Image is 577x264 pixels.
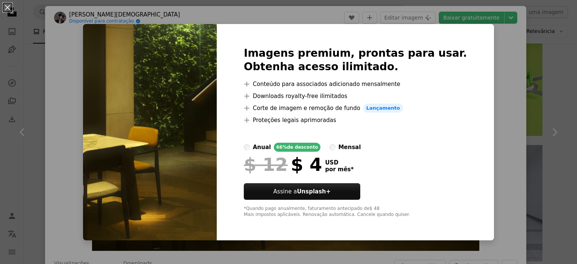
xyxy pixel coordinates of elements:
div: mensal [338,143,361,152]
div: anual [253,143,271,152]
li: Conteúdo para associados adicionado mensalmente [244,80,467,89]
li: Corte de imagem e remoção de fundo [244,104,467,113]
span: $ 12 [244,155,288,174]
div: 66% de desconto [274,143,320,152]
button: Assine aUnsplash+ [244,183,360,200]
input: mensal [329,144,335,150]
div: *Quando pago anualmente, faturamento antecipado de $ 48 Mais impostos aplicáveis. Renovação autom... [244,206,467,218]
li: Downloads royalty-free ilimitados [244,92,467,101]
div: $ 4 [244,155,322,174]
span: Lançamento [363,104,403,113]
span: USD [325,159,353,166]
strong: Unsplash+ [297,188,331,195]
h2: Imagens premium, prontas para usar. Obtenha acesso ilimitado. [244,47,467,74]
li: Proteções legais aprimoradas [244,116,467,125]
input: anual66%de desconto [244,144,250,150]
span: por mês * [325,166,353,173]
img: photo-1755495737109-1706a216a2d6 [83,24,217,240]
